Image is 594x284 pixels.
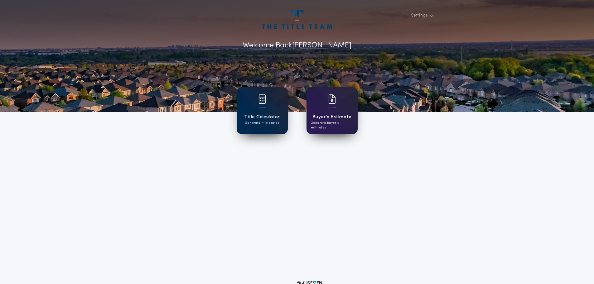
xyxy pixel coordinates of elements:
h1: Title Calculator [244,113,280,121]
img: card icon [258,94,266,104]
img: card icon [328,94,336,104]
p: Welcome Back [PERSON_NAME] [243,40,351,51]
img: account-logo [262,10,332,29]
a: card iconTitle CalculatorGenerate title quotes [237,87,288,134]
button: Settings [407,10,436,21]
h1: Buyer's Estimate [312,113,351,121]
p: Generate buyer's estimates [311,121,353,130]
p: Generate title quotes [245,121,279,125]
a: card iconBuyer's EstimateGenerate buyer's estimates [307,87,358,134]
